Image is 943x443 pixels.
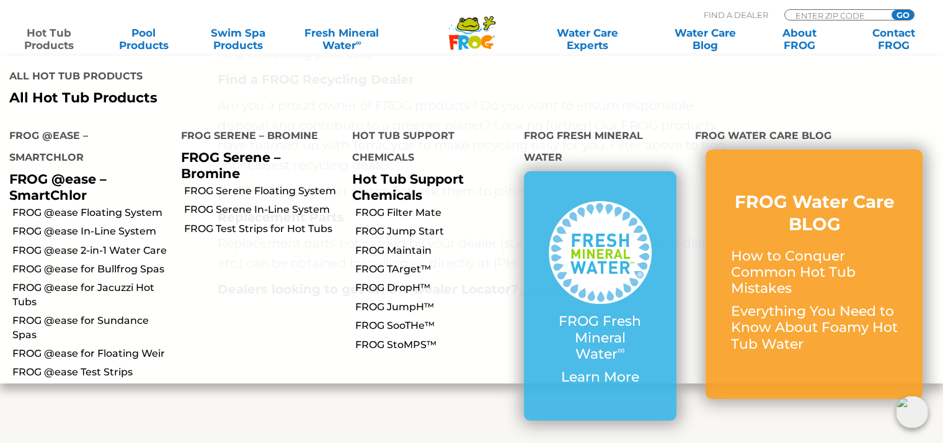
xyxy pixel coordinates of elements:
a: FROG Serene Floating System [184,184,343,198]
p: FROG Fresh Mineral Water [549,313,652,362]
a: Swim SpaProducts [201,27,275,51]
a: FROG Water Care BLOG How to Conquer Common Hot Tub Mistakes Everything You Need to Know About Foa... [730,190,898,359]
input: Zip Code Form [794,10,878,20]
a: Fresh MineralWater∞ [296,27,387,51]
a: Water CareExperts [528,27,647,51]
h4: FROG Fresh Mineral Water [524,125,677,171]
a: FROG @ease In-Line System [12,225,172,238]
a: FROG Jump Start [355,225,515,238]
a: All Hot Tub Products [9,90,462,106]
a: FROG @ease 2-in-1 Water Care [12,244,172,257]
a: Water CareBlog [668,27,742,51]
a: FROG Serene In-Line System [184,203,343,217]
a: FROG DropH™ [355,281,515,295]
a: FROG JumpH™ [355,300,515,314]
a: Hot Tub Support Chemicals [352,171,464,202]
a: FROG @ease Test Strips [12,365,172,379]
p: FROG @ease – SmartChlor [9,171,162,202]
a: FROG @ease for Jacuzzi Hot Tubs [12,281,172,309]
sup: ∞ [355,38,361,47]
a: AboutFROG [763,27,836,51]
a: FROG @ease for Bullfrog Spas [12,262,172,276]
h4: Hot Tub Support Chemicals [352,125,505,171]
a: FROG Fresh Mineral Water∞ Learn More [549,201,652,392]
h4: FROG Serene – Bromine [181,125,334,150]
a: ContactFROG [857,27,931,51]
p: Learn More [549,369,652,385]
input: GO [892,10,914,20]
h4: All Hot Tub Products [9,65,462,90]
a: FROG Maintain [355,244,515,257]
a: FROG @ease Floating System [12,206,172,220]
a: FROG SooTHe™ [355,319,515,333]
a: FROG Filter Mate [355,206,515,220]
a: FROG TArget™ [355,262,515,276]
p: FROG Serene – Bromine [181,150,334,181]
h4: FROG Water Care Blog [695,125,934,150]
a: FROG Test Strips for Hot Tubs [184,222,343,236]
img: openIcon [896,396,928,428]
a: FROG @ease for Sundance Spas [12,314,172,342]
a: FROG StoMPS™ [355,338,515,352]
p: How to Conquer Common Hot Tub Mistakes [730,248,898,297]
h4: FROG @ease – SmartChlor [9,125,162,171]
h3: FROG Water Care BLOG [730,190,898,236]
p: Everything You Need to Know About Foamy Hot Tub Water [730,303,898,352]
a: Hot TubProducts [12,27,86,51]
a: PoolProducts [107,27,180,51]
a: FROG @ease for Floating Weir [12,347,172,360]
sup: ∞ [618,344,625,356]
p: Find A Dealer [704,9,768,20]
